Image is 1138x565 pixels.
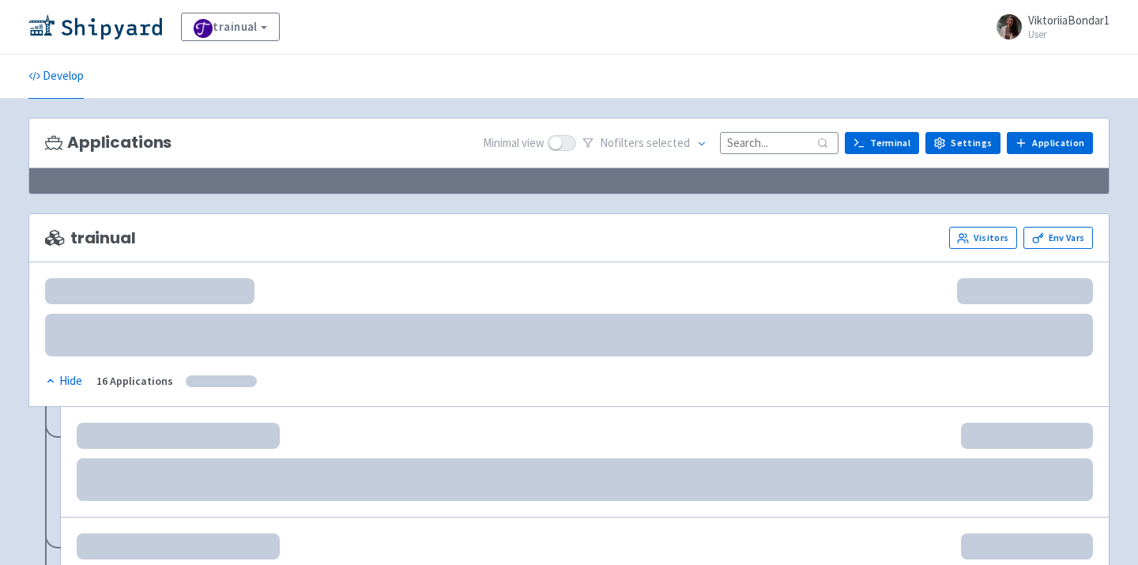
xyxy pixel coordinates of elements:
img: Shipyard logo [28,14,162,40]
button: Hide [45,372,84,390]
a: Env Vars [1023,227,1093,249]
span: No filter s [600,134,690,153]
small: User [1028,29,1110,40]
span: trainual [45,229,136,247]
a: Settings [925,132,1000,154]
div: 16 Applications [96,372,173,390]
h3: Applications [45,134,171,152]
span: Minimal view [483,134,545,153]
div: Hide [45,372,82,390]
span: selected [646,135,690,150]
a: Visitors [949,227,1017,249]
a: Develop [28,55,84,99]
a: ViktoriiaBondar1 User [987,14,1110,40]
a: Terminal [845,132,919,154]
a: Application [1007,132,1093,154]
span: ViktoriiaBondar1 [1028,13,1110,28]
a: trainual [181,13,280,41]
input: Search... [720,132,838,153]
